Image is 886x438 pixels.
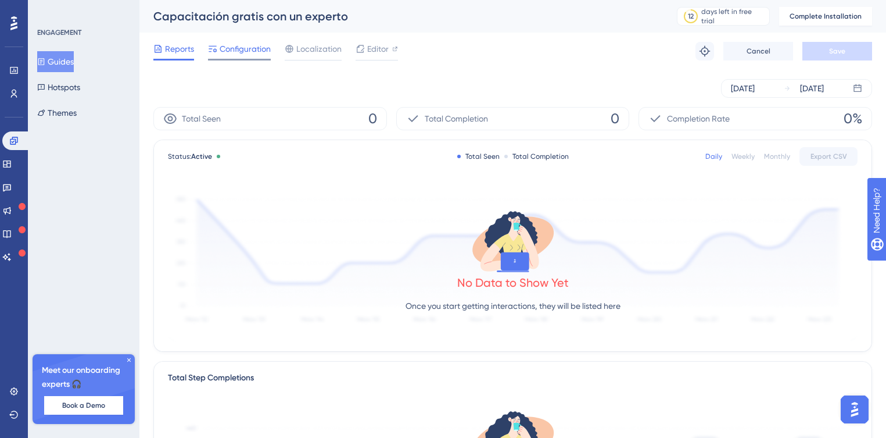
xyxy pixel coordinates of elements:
[37,102,77,123] button: Themes
[9,290,223,290] div: New messages divider
[800,81,824,95] div: [DATE]
[56,15,108,26] p: Active 4h ago
[199,376,218,395] button: Send a message…
[74,84,223,271] div: I already have that one! is the 7
[764,152,790,161] div: Monthly
[367,42,389,56] span: Editor
[18,381,27,390] button: Upload attachment
[37,28,81,37] div: ENGAGEMENT
[37,51,74,72] button: Guides
[9,300,191,376] div: Yes, you can add a button in step 6, too.I'm wrapping up my shift [DATE], but I'm looking forward...
[457,275,569,291] div: No Data to Show Yet
[425,112,488,126] span: Total Completion
[42,364,125,391] span: Meet our onboarding experts 🎧
[504,152,569,161] div: Total Completion
[8,5,30,27] button: go back
[153,8,648,24] div: Capacitación gratis con un experto
[37,381,46,390] button: Emoji picker
[204,5,225,26] div: Close
[705,152,722,161] div: Daily
[723,42,793,60] button: Cancel
[220,42,271,56] span: Configuration
[74,381,83,390] button: Start recording
[829,47,845,56] span: Save
[296,42,342,56] span: Localization
[191,152,212,161] span: Active
[33,6,52,25] img: Profile image for Diênifer
[19,22,181,67] div: How about adding a 'Next' button here? That way, after completing step 6, the user can simply cli...
[844,109,862,128] span: 0%
[182,5,204,27] button: Home
[27,3,73,17] span: Need Help?
[779,7,872,26] button: Complete Installation
[688,12,694,21] div: 12
[611,109,619,128] span: 0
[457,152,500,161] div: Total Seen
[10,357,223,376] textarea: Message…
[667,112,730,126] span: Completion Rate
[83,252,214,264] div: I already have that one! is the 7
[44,396,123,415] button: Book a Demo
[802,42,872,60] button: Save
[56,6,93,15] h1: Diênifer
[168,371,254,385] div: Total Step Completions
[837,392,872,427] iframe: UserGuiding AI Assistant Launcher
[168,152,212,161] span: Status:
[19,335,181,369] div: I'm wrapping up my shift [DATE], but I'm looking forward to continuing our support [DATE]. 🙏
[55,381,64,390] button: Gif picker
[810,152,847,161] span: Export CSV
[182,112,221,126] span: Total Seen
[19,307,181,329] div: Yes, you can add a button in step 6, too.
[747,47,770,56] span: Cancel
[731,152,755,161] div: Weekly
[165,42,194,56] span: Reports
[701,7,766,26] div: days left in free trial
[368,109,377,128] span: 0
[37,77,80,98] button: Hotspots
[731,81,755,95] div: [DATE]
[799,147,858,166] button: Export CSV
[62,401,105,410] span: Book a Demo
[406,299,620,313] p: Once you start getting interactions, they will be listed here
[9,84,223,280] div: Manuel says…
[790,12,862,21] span: Complete Installation
[9,300,223,402] div: Diênifer says…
